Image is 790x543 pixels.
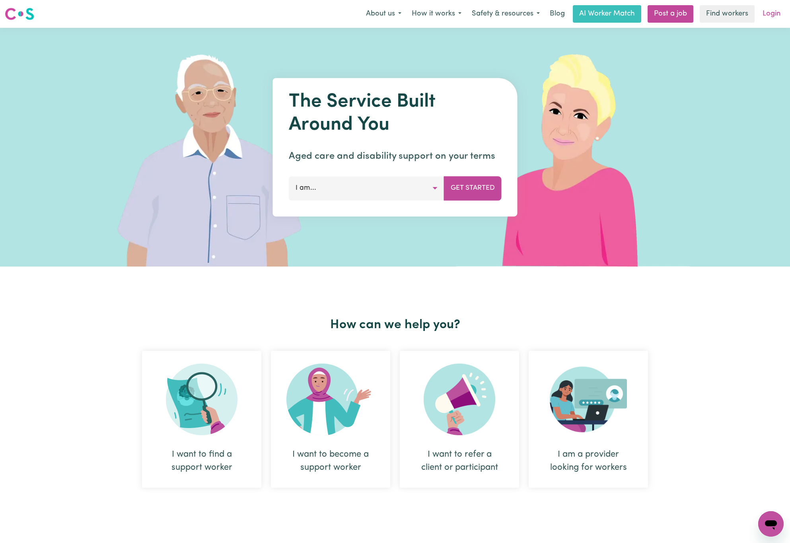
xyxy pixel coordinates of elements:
button: I am... [289,176,444,200]
p: Aged care and disability support on your terms [289,149,502,163]
button: Safety & resources [467,6,545,22]
div: I am a provider looking for workers [529,351,648,488]
img: Provider [550,364,627,435]
button: How it works [407,6,467,22]
img: Refer [424,364,495,435]
a: Careseekers logo [5,5,34,23]
div: I want to become a support worker [290,448,371,474]
iframe: Button to launch messaging window [758,511,784,537]
div: I want to refer a client or participant [400,351,519,488]
a: Find workers [700,5,755,23]
div: I want to refer a client or participant [419,448,500,474]
a: Post a job [648,5,693,23]
div: I want to find a support worker [161,448,242,474]
button: About us [361,6,407,22]
h1: The Service Built Around You [289,91,502,136]
a: Login [758,5,785,23]
img: Careseekers logo [5,7,34,21]
div: I want to find a support worker [142,351,261,488]
img: Search [166,364,237,435]
button: Get Started [444,176,502,200]
a: AI Worker Match [573,5,641,23]
h2: How can we help you? [137,317,653,333]
div: I am a provider looking for workers [548,448,629,474]
div: I want to become a support worker [271,351,390,488]
img: Become Worker [286,364,375,435]
a: Blog [545,5,570,23]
